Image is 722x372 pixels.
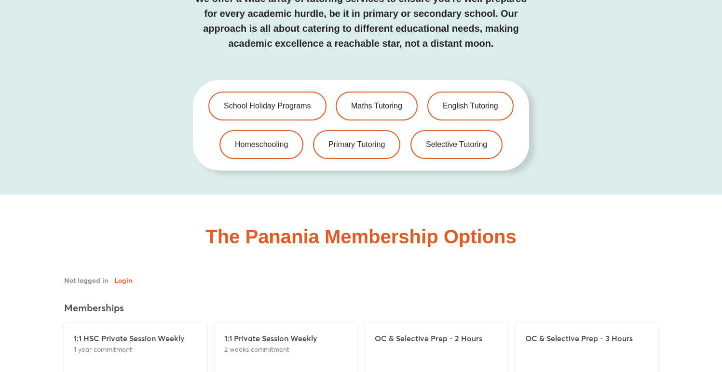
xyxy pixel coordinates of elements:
a: Homeschooling [219,130,303,159]
span: Primary Tutoring [328,141,385,148]
a: Primary Tutoring [313,130,400,159]
span: Homeschooling [235,141,288,148]
span: Maths Tutoring [351,102,402,110]
span: English Tutoring [443,102,498,110]
span: School Holiday Programs [224,102,311,110]
span: Selective Tutoring [426,141,487,148]
a: Maths Tutoring [336,92,418,120]
iframe: Chat Widget [557,263,722,372]
a: School Holiday Programs [208,92,327,120]
a: Selective Tutoring [410,130,503,159]
a: English Tutoring [427,92,514,120]
h2: The Panania Membership Options [205,227,517,246]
